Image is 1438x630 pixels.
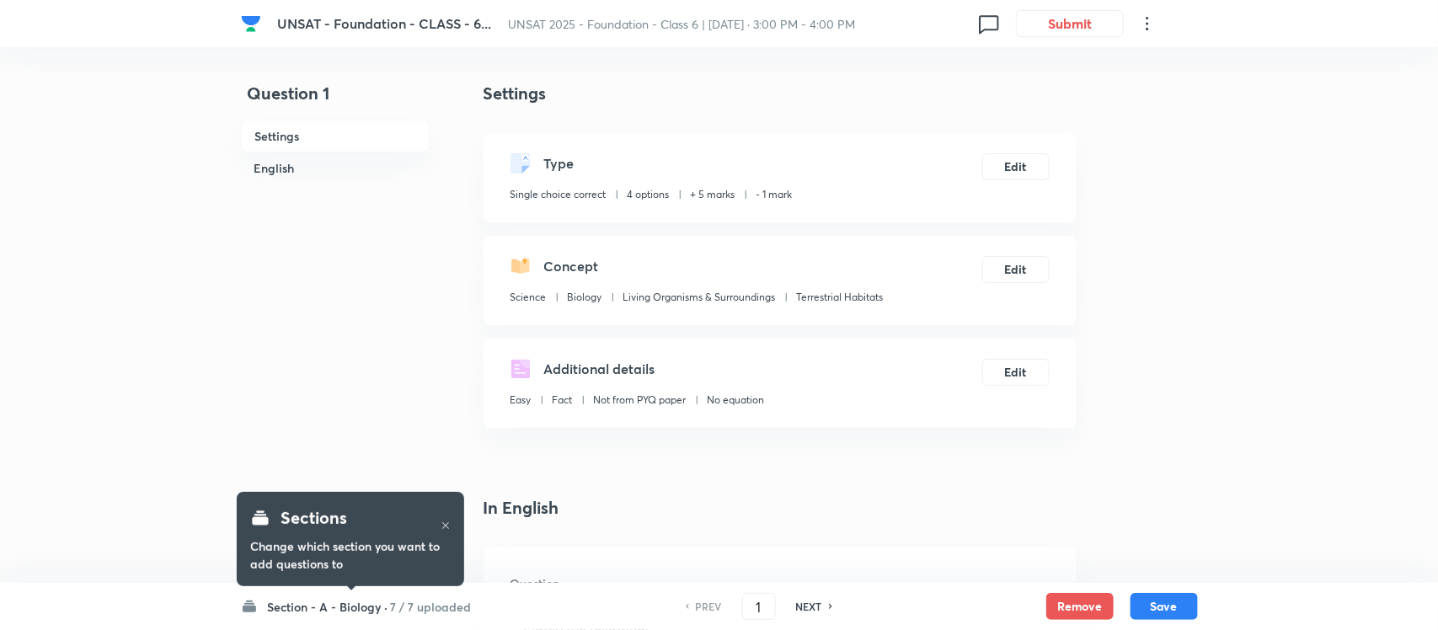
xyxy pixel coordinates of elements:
[281,505,347,531] h4: Sections
[241,152,430,184] h6: English
[553,392,573,408] p: Fact
[268,598,388,616] h6: Section - A - Biology ·
[508,16,855,32] span: UNSAT 2025 - Foundation - Class 6 | [DATE] · 3:00 PM - 4:00 PM
[623,290,776,305] p: Living Organisms & Surroundings
[544,256,599,276] h5: Concept
[594,392,687,408] p: Not from PYQ paper
[1131,593,1198,620] button: Save
[696,599,722,614] h6: PREV
[484,495,1077,521] h4: In English
[511,187,607,202] p: Single choice correct
[250,537,451,573] h6: Change which section you want to add questions to
[241,120,430,152] h6: Settings
[708,392,765,408] p: No equation
[982,153,1050,180] button: Edit
[1016,10,1124,37] button: Submit
[568,290,602,305] p: Biology
[241,81,430,120] h4: Question 1
[511,256,531,276] img: questionConcept.svg
[544,359,655,379] h5: Additional details
[982,359,1050,386] button: Edit
[511,153,531,174] img: questionType.svg
[691,187,735,202] p: + 5 marks
[1046,593,1114,620] button: Remove
[511,392,532,408] p: Easy
[241,13,261,34] img: Company Logo
[511,574,1050,592] h6: Question
[628,187,670,202] p: 4 options
[982,256,1050,283] button: Edit
[796,599,822,614] h6: NEXT
[241,13,265,34] a: Company Logo
[797,290,884,305] p: Terrestrial Habitats
[544,153,575,174] h5: Type
[511,290,547,305] p: Science
[484,81,1077,106] h4: Settings
[511,359,531,379] img: questionDetails.svg
[277,14,491,32] span: UNSAT - Foundation - CLASS - 6...
[391,598,472,616] h6: 7 / 7 uploaded
[756,187,793,202] p: - 1 mark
